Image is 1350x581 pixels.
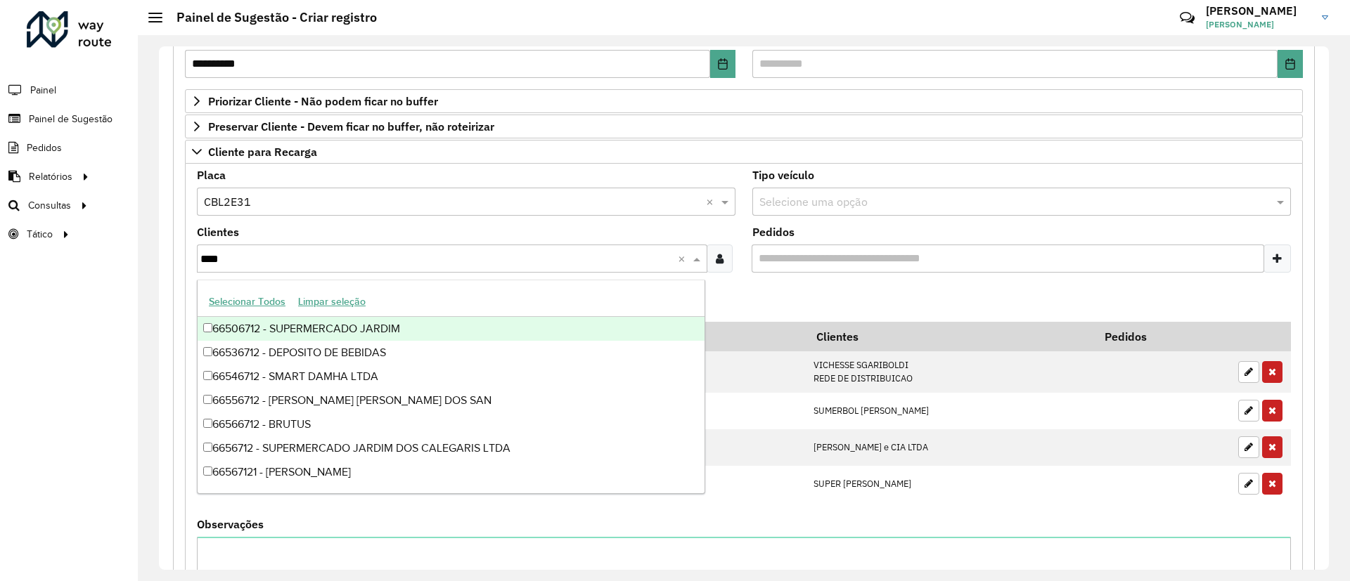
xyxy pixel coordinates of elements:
h2: Painel de Sugestão - Criar registro [162,10,377,25]
button: Limpar seleção [292,291,372,313]
div: 66536712 - DEPOSITO DE BEBIDAS [198,341,705,365]
span: Painel [30,83,56,98]
div: 66506712 - SUPERMERCADO JARDIM [198,317,705,341]
button: Choose Date [710,50,735,78]
div: 66546712 - SMART DAMHA LTDA [198,365,705,389]
div: 66566712 - BRUTUS [198,412,705,436]
span: Relatórios [29,169,72,184]
td: VICHESSE SGARIBOLDI REDE DE DISTRIBUICAO [806,351,1095,393]
button: Selecionar Todos [202,291,292,313]
button: Choose Date [1278,50,1303,78]
span: Consultas [28,198,71,213]
a: Priorizar Cliente - Não podem ficar no buffer [185,89,1303,113]
div: 66556712 - [PERSON_NAME] [PERSON_NAME] DOS SAN [198,389,705,412]
label: Observações [197,516,264,533]
h3: [PERSON_NAME] [1206,4,1311,18]
div: 6656712 - SUPERMERCADO JARDIM DOS CALEGARIS LTDA [198,436,705,460]
label: Pedidos [752,223,795,240]
div: 66567121 - [PERSON_NAME] [198,460,705,484]
td: SUPER [PERSON_NAME] [806,466,1095,502]
span: [PERSON_NAME] [1206,18,1311,31]
a: Contato Rápido [1172,3,1202,33]
ng-dropdown-panel: Options list [197,280,705,494]
div: 66567125 - [PERSON_NAME] PRODUCAO [198,484,705,508]
label: Placa [197,167,226,183]
span: Cliente para Recarga [208,146,317,157]
span: Tático [27,227,53,242]
span: Priorizar Cliente - Não podem ficar no buffer [208,96,438,107]
span: Preservar Cliente - Devem ficar no buffer, não roteirizar [208,121,494,132]
a: Cliente para Recarga [185,140,1303,164]
a: Preservar Cliente - Devem ficar no buffer, não roteirizar [185,115,1303,138]
span: Pedidos [27,141,62,155]
td: SUMERBOL [PERSON_NAME] [806,393,1095,429]
span: Clear all [706,193,718,210]
th: Clientes [806,322,1095,351]
th: Pedidos [1095,322,1231,351]
td: [PERSON_NAME] e CIA LTDA [806,429,1095,466]
span: Clear all [678,250,690,267]
span: Painel de Sugestão [29,112,112,126]
label: Clientes [197,223,239,240]
label: Tipo veículo [752,167,814,183]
